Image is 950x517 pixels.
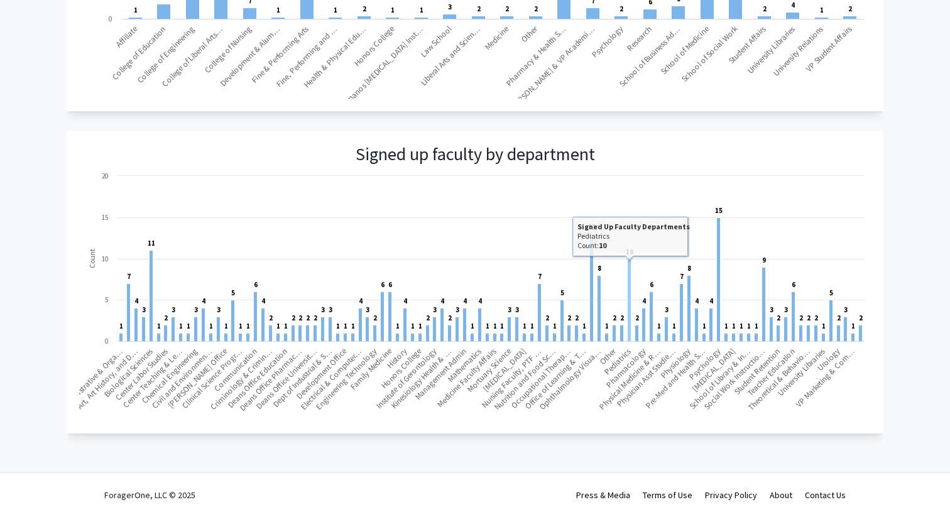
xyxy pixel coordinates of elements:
text: 7 [127,272,131,281]
text: 6 [650,280,653,289]
text: VP Student Affairs [804,24,854,74]
text: Physician Asst Studie… [614,346,677,409]
text: 1 [523,322,527,330]
text: 1 [391,6,395,14]
text: 2 [363,4,366,13]
text: 5 [560,288,564,297]
text: Criminology & Crimin… [208,346,274,412]
text: School of Social Work [679,23,740,84]
text: 2 [448,313,452,322]
text: Karmanos [MEDICAL_DATA] Inst… [336,24,425,113]
text: 1 [119,322,123,330]
text: Fine & Performing Arts [249,24,311,85]
text: 1 [500,322,504,330]
text: 1 [344,322,347,330]
text: 1 [740,322,743,330]
text: Development & Alum… [217,24,282,89]
text: Physical Medicine & R… [597,346,663,412]
text: Social Work Instructio… [702,346,768,412]
div: ForagerOne, LLC © 2025 [104,473,195,517]
text: 1 [747,322,751,330]
text: Urology [815,346,842,373]
text: Student Affairs [726,24,768,66]
text: Kinesiology Health & … [389,346,454,411]
text: 1 [471,322,474,330]
text: College of Liberal Arts… [160,24,225,89]
text: [PERSON_NAME] & VP Academi… [507,24,597,114]
text: 9 [762,256,766,264]
text: Deans Office Pharmac… [237,346,304,413]
text: 0 [109,14,112,23]
text: 4 [478,297,482,305]
text: Administrative & Orga… [58,346,124,412]
text: [PERSON_NAME] Office [165,346,229,410]
text: Pre-Med and Health S… [643,346,708,411]
text: 1 [209,322,213,330]
text: 2 [620,4,623,13]
text: 1 [420,6,423,14]
text: 1 [179,322,183,330]
text: Pharmacology [604,346,648,390]
text: 6 [792,280,795,289]
text: 4 [403,297,407,305]
text: 3 [142,305,146,314]
text: Psychology [687,346,723,382]
text: 3 [172,305,175,314]
text: College of Engineering [134,24,196,85]
text: Count [87,249,97,268]
text: 1 [276,322,280,330]
text: Center Labor Studies [112,346,170,403]
text: [MEDICAL_DATA] [690,346,738,394]
text: University Libraries [745,24,797,76]
text: 6 [388,280,392,289]
text: Ophthalmology Visua… [537,346,603,412]
text: 4 [261,297,265,305]
text: 2 [477,4,481,13]
text: 3 [770,305,773,314]
text: School of Library & In… [687,346,752,411]
text: 1 [732,322,736,330]
text: 2 [306,313,310,322]
text: 1 [418,322,422,330]
text: 3 [508,305,511,314]
text: 1 [530,322,534,330]
text: Law School [418,24,454,60]
text: 6 [254,280,258,289]
text: Center Teaching & Le… [121,346,185,410]
text: 11 [148,239,155,248]
text: Teacher Education [745,346,797,398]
text: 4 [202,297,205,305]
text: 1 [724,322,728,330]
text: Mortuary Science [465,346,513,395]
text: 6 [381,280,385,289]
text: 3 [217,305,221,314]
text: 7 [538,272,542,281]
text: 3 [515,305,519,314]
text: Civil and Environmen… [150,346,214,411]
text: Research [625,24,654,53]
text: School of Medicine [658,24,711,77]
text: 0 [105,337,108,346]
text: 1 [657,322,661,330]
text: 2 [314,313,317,322]
text: Art, Art History, and D… [75,346,140,411]
text: Biological Sciences [101,346,155,400]
text: Physiology [658,346,692,381]
text: Electrical & Computer… [298,346,364,412]
text: 2 [635,313,639,322]
text: 2 [799,313,803,322]
text: Occupational Therap… [509,346,574,411]
text: 15 [715,206,723,215]
text: 2 [848,4,852,13]
text: Liberal Arts and Scien… [418,24,483,88]
a: Terms of Use [643,489,692,501]
a: About [770,489,792,501]
text: Deans Office Education [225,346,289,410]
text: 4 [791,1,795,9]
h3: Signed up faculty by department [356,144,595,165]
text: 1 [820,6,824,14]
text: 15 [102,213,108,222]
text: 3 [665,305,669,314]
text: 4 [709,297,713,305]
text: 1 [605,322,609,330]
